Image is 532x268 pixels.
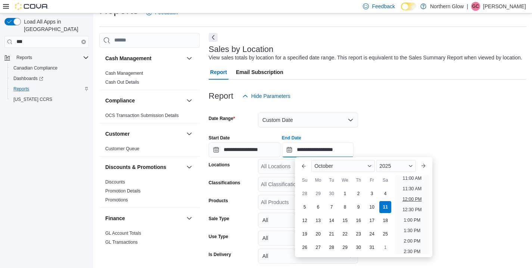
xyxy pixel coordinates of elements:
[376,160,416,172] div: Button. Open the year selector. 2025 is currently selected.
[105,55,152,62] h3: Cash Management
[209,252,231,258] label: Is Delivery
[312,174,324,186] div: Mo
[366,228,378,240] div: day-24
[105,240,138,245] a: GL Transactions
[326,215,337,227] div: day-14
[209,135,230,141] label: Start Date
[105,71,143,76] a: Cash Management
[105,130,130,138] h3: Customer
[312,228,324,240] div: day-20
[21,18,89,33] span: Load All Apps in [GEOGRAPHIC_DATA]
[299,188,311,200] div: day-28
[105,80,139,85] a: Cash Out Details
[209,45,274,54] h3: Sales by Location
[352,201,364,213] div: day-9
[401,247,423,256] li: 2:30 PM
[339,228,351,240] div: day-22
[13,86,29,92] span: Reports
[339,215,351,227] div: day-15
[299,201,311,213] div: day-5
[352,241,364,253] div: day-30
[258,249,358,264] button: All
[10,95,89,104] span: Washington CCRS
[236,65,283,80] span: Email Subscription
[399,174,424,183] li: 11:00 AM
[105,197,128,203] a: Promotions
[326,188,337,200] div: day-30
[13,96,52,102] span: [US_STATE] CCRS
[209,216,229,222] label: Sale Type
[366,174,378,186] div: Fr
[185,163,194,172] button: Discounts & Promotions
[105,130,183,138] button: Customer
[105,97,183,104] button: Compliance
[471,2,480,11] div: Gayle Church
[13,53,35,62] button: Reports
[7,84,92,94] button: Reports
[326,174,337,186] div: Tu
[298,160,310,172] button: Previous Month
[185,96,194,105] button: Compliance
[352,228,364,240] div: day-23
[326,201,337,213] div: day-7
[339,174,351,186] div: We
[185,54,194,63] button: Cash Management
[99,144,200,156] div: Customer
[209,54,522,62] div: View sales totals by location for a specified date range. This report is equivalent to the Sales ...
[401,226,423,235] li: 1:30 PM
[399,205,424,214] li: 12:30 PM
[314,163,333,169] span: October
[366,241,378,253] div: day-31
[1,52,92,63] button: Reports
[105,97,135,104] h3: Compliance
[209,162,230,168] label: Locations
[239,89,293,104] button: Hide Parameters
[430,2,464,11] p: Northern Glow
[105,188,141,194] a: Promotion Details
[352,188,364,200] div: day-2
[105,163,183,171] button: Discounts & Promotions
[209,180,240,186] label: Classifications
[299,174,311,186] div: Su
[352,174,364,186] div: Th
[352,215,364,227] div: day-16
[472,2,479,11] span: GC
[105,215,125,222] h3: Finance
[185,129,194,138] button: Customer
[379,228,391,240] div: day-25
[13,65,57,71] span: Canadian Compliance
[258,231,358,246] button: All
[282,142,354,157] input: Press the down key to enter a popover containing a calendar. Press the escape key to close the po...
[399,184,424,193] li: 11:30 AM
[105,55,183,62] button: Cash Management
[209,115,235,121] label: Date Range
[379,201,391,213] div: day-11
[7,63,92,73] button: Canadian Compliance
[13,76,43,81] span: Dashboards
[10,74,89,83] span: Dashboards
[326,241,337,253] div: day-28
[7,73,92,84] a: Dashboards
[99,69,200,90] div: Cash Management
[81,40,86,44] button: Clear input
[258,213,358,228] button: All
[339,241,351,253] div: day-29
[10,95,55,104] a: [US_STATE] CCRS
[258,113,358,127] button: Custom Date
[4,49,89,124] nav: Complex example
[299,228,311,240] div: day-19
[10,84,89,93] span: Reports
[379,174,391,186] div: Sa
[366,215,378,227] div: day-17
[366,188,378,200] div: day-3
[105,113,179,118] a: OCS Transaction Submission Details
[339,201,351,213] div: day-8
[372,3,395,10] span: Feedback
[483,2,526,11] p: [PERSON_NAME]
[282,135,301,141] label: End Date
[105,163,166,171] h3: Discounts & Promotions
[417,160,429,172] button: Next month
[312,215,324,227] div: day-13
[311,160,375,172] div: Button. Open the month selector. October is currently selected.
